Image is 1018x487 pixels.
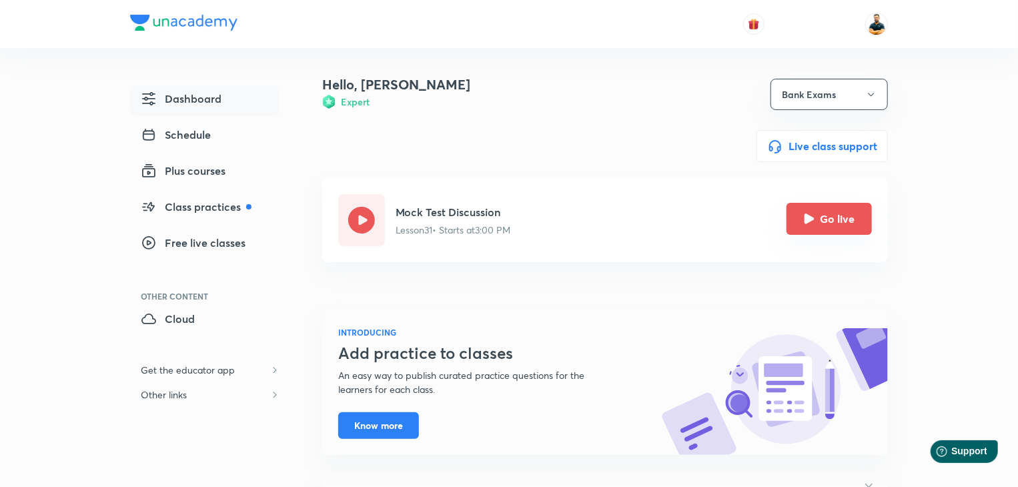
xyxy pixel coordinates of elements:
iframe: Help widget launcher [899,435,1003,472]
h6: INTRODUCING [338,326,617,338]
span: Plus courses [141,163,225,179]
span: Cloud [141,311,195,327]
a: Class practices [130,193,280,224]
a: Cloud [130,306,280,336]
a: Schedule [130,121,280,152]
button: Know more [338,412,419,439]
p: An easy way to publish curated practice questions for the learners for each class. [338,368,617,396]
img: Sumit Kumar Verma [865,13,888,35]
img: Badge [322,95,336,109]
h5: Mock Test Discussion [396,204,511,220]
span: Free live classes [141,235,245,251]
button: avatar [743,13,765,35]
span: Schedule [141,127,211,143]
h6: Expert [341,95,370,109]
img: Company Logo [130,15,237,31]
h4: Hello, [PERSON_NAME] [322,75,470,95]
h6: Other links [130,382,197,407]
a: Dashboard [130,85,280,116]
span: Dashboard [141,91,221,107]
img: know-more [661,328,888,455]
a: Plus courses [130,157,280,188]
button: Live class support [756,130,888,162]
img: avatar [748,18,760,30]
h3: Add practice to classes [338,344,617,363]
a: Company Logo [130,15,237,34]
div: Other Content [141,292,280,300]
h6: Get the educator app [130,358,245,382]
p: Lesson 31 • Starts at 3:00 PM [396,223,511,237]
button: Go live [787,203,872,235]
button: Bank Exams [771,79,888,110]
span: Class practices [141,199,251,215]
a: Free live classes [130,229,280,260]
